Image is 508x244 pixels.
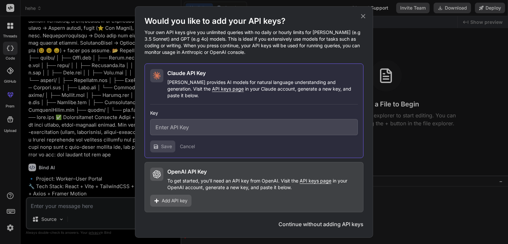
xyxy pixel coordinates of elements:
h2: Claude API Key [167,69,206,77]
button: Cancel [180,143,195,150]
p: To get started, you'll need an API key from OpenAI. Visit the in your OpenAI account, generate a ... [167,178,358,191]
span: API keys page [212,86,244,92]
h3: Key [150,110,358,116]
span: Save [161,143,172,150]
p: [PERSON_NAME] provides AI models for natural language understanding and generation. Visit the in ... [167,79,358,99]
button: Continue without adding API keys [278,220,363,228]
h1: Would you like to add your API keys? [145,16,363,26]
span: API keys page [300,178,331,183]
span: Add API key [162,197,188,204]
button: Save [150,141,175,152]
input: Enter API Key [150,119,358,135]
h2: OpenAI API Key [167,168,207,176]
p: Your own API keys give you unlimited queries with no daily or hourly limits for [PERSON_NAME] (e.... [145,29,363,56]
